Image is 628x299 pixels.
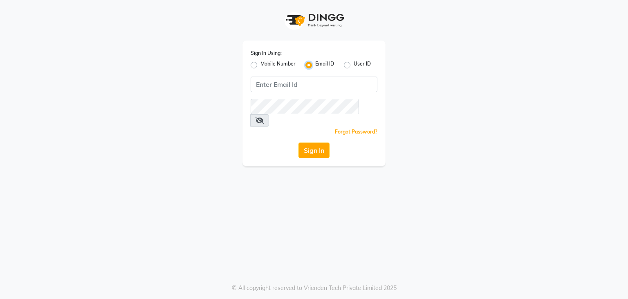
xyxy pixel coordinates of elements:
button: Sign In [298,143,330,158]
img: logo1.svg [281,8,347,32]
label: User ID [354,60,371,70]
label: Email ID [315,60,334,70]
label: Sign In Using: [251,50,282,57]
label: Mobile Number [260,60,296,70]
input: Username [251,77,377,92]
input: Username [251,99,359,114]
a: Forgot Password? [335,129,377,135]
